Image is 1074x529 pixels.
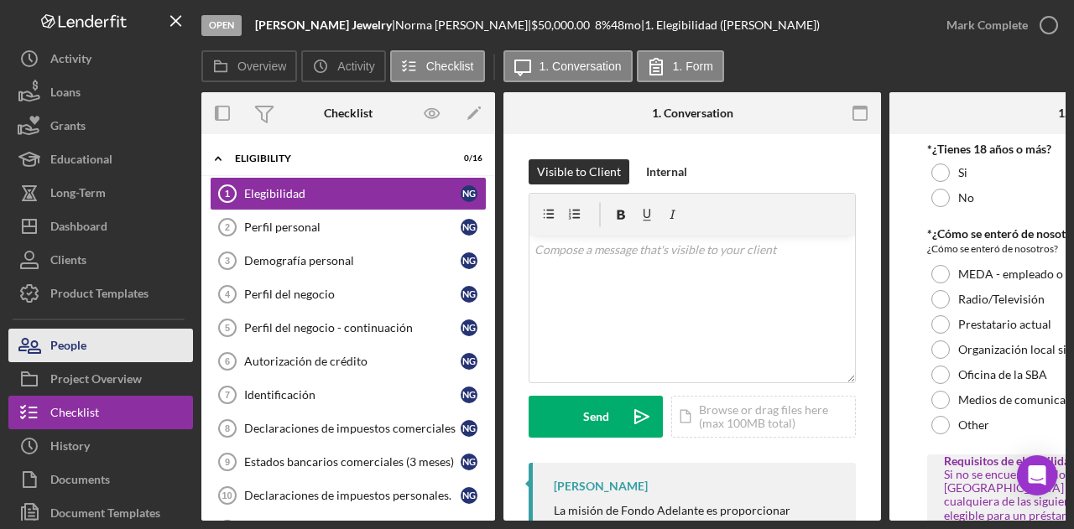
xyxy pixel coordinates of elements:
div: ELIGIBILITY [235,153,441,163]
button: Educational [8,143,193,176]
tspan: 4 [225,289,231,299]
div: Perfil del negocio [244,288,461,301]
a: 7IdentificaciónNG [210,378,487,412]
div: Elegibilidad [244,187,461,200]
label: Other [958,418,989,432]
div: N G [461,420,477,437]
div: Open [201,15,242,36]
div: 48 mo [611,18,641,32]
div: Send [583,396,609,438]
div: Declaraciones de impuestos personales. [244,489,461,502]
a: 4Perfil del negocioNG [210,277,487,311]
a: 1ElegibilidadNG [210,177,487,210]
a: 10Declaraciones de impuestos personales.NG [210,479,487,512]
button: Dashboard [8,210,193,243]
div: Long-Term [50,176,106,214]
div: N G [461,286,477,303]
button: Documents [8,463,193,496]
div: Educational [50,143,112,180]
label: Checklist [426,60,474,73]
button: Activity [8,42,193,75]
tspan: 2 [225,222,230,232]
tspan: 7 [225,390,230,400]
b: [PERSON_NAME] Jewelry [255,18,392,32]
div: | [255,18,395,32]
button: Visible to Client [529,159,629,184]
button: 1. Conversation [503,50,633,82]
div: Activity [50,42,91,80]
label: Oficina de la SBA [958,368,1047,381]
div: Perfil del negocio - continuación [244,321,461,335]
label: Prestatario actual [958,318,1051,331]
div: Project Overview [50,362,142,400]
div: Grants [50,109,86,147]
div: 8 % [595,18,611,32]
div: Demografía personal [244,254,461,267]
button: Loans [8,75,193,109]
div: History [50,429,90,467]
button: Mark Complete [930,8,1066,42]
div: $50,000.00 [531,18,595,32]
div: Checklist [324,106,373,120]
div: Open Intercom Messenger [1017,455,1057,495]
a: 6Autorización de créditoNG [210,345,487,378]
button: Project Overview [8,362,193,396]
tspan: 8 [225,423,230,433]
button: Clients [8,243,193,277]
button: Checklist [8,396,193,429]
a: Product Templates [8,277,193,310]
button: Grants [8,109,193,143]
div: Perfil personal [244,220,461,234]
a: 2Perfil personalNG [210,210,487,244]
div: Autorización de crédito [244,355,461,368]
div: Clients [50,243,86,281]
button: Internal [638,159,696,184]
label: Radio/Televisión [958,293,1045,306]
div: People [50,329,86,366]
button: People [8,329,193,362]
div: Product Templates [50,277,149,314]
label: Si [958,166,967,179]
label: 1. Form [673,60,713,73]
a: 9Estados bancarios comerciales (3 meses)NG [210,445,487,479]
button: Overview [201,50,297,82]
tspan: 6 [225,356,230,366]
div: Dashboard [50,210,107,247]
a: 3Demografía personalNG [210,244,487,277]
div: N G [461,185,477,202]
div: N G [461,252,477,269]
tspan: 1 [225,189,230,199]
div: Internal [646,159,687,184]
div: N G [461,487,477,504]
div: N G [461,319,477,336]
div: N G [461,219,477,236]
div: Mark Complete [946,8,1028,42]
button: History [8,429,193,463]
div: Identificación [244,388,461,402]
div: N G [461,454,477,470]
button: Send [529,396,663,438]
div: Visible to Client [537,159,621,184]
button: Checklist [390,50,485,82]
div: N G [461,353,477,370]
a: 8Declaraciones de impuestos comercialesNG [210,412,487,445]
label: No [958,191,974,205]
label: 1. Conversation [540,60,622,73]
button: 1. Form [637,50,724,82]
label: Overview [237,60,286,73]
div: | 1. Elegibilidad ([PERSON_NAME]) [641,18,820,32]
div: [PERSON_NAME] [554,480,648,493]
button: Long-Term [8,176,193,210]
div: 1. Conversation [652,106,733,120]
div: N G [461,386,477,403]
